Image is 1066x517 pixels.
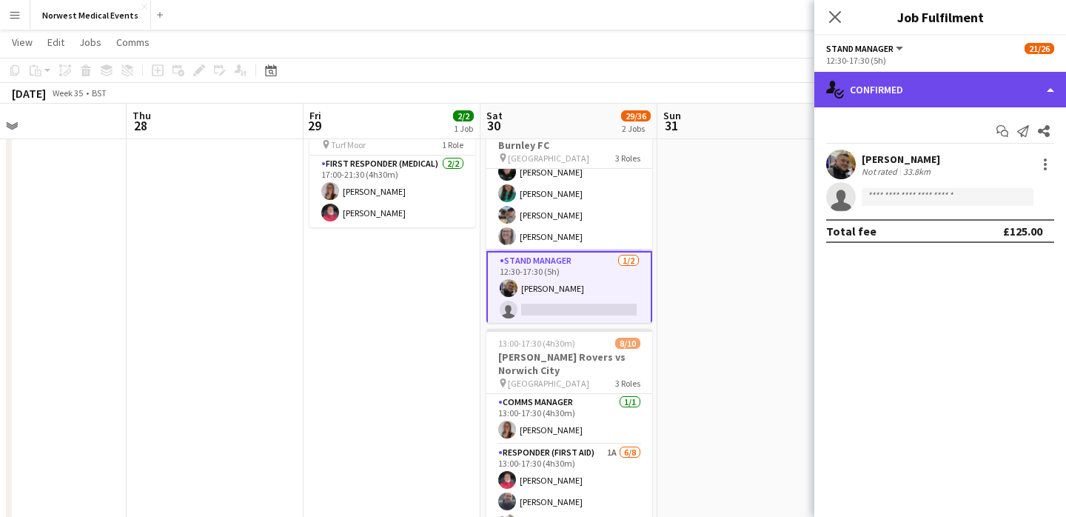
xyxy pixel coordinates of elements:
[130,117,151,134] span: 28
[814,72,1066,107] div: Confirmed
[663,109,681,122] span: Sun
[862,153,940,166] div: [PERSON_NAME]
[110,33,155,52] a: Comms
[498,338,575,349] span: 13:00-17:30 (4h30m)
[486,394,652,444] app-card-role: Comms Manager1/113:00-17:30 (4h30m)[PERSON_NAME]
[1003,224,1042,239] div: £125.00
[41,33,70,52] a: Edit
[615,378,640,389] span: 3 Roles
[615,153,640,164] span: 3 Roles
[826,224,876,239] div: Total fee
[454,123,473,134] div: 1 Job
[622,123,650,134] div: 2 Jobs
[30,1,151,30] button: Norwest Medical Events
[309,104,475,227] app-job-card: 17:00-21:30 (4h30m)2/2Burnley U21's vs Leeds U21's Turf Moor1 RoleFirst Responder (Medical)2/217:...
[309,156,475,227] app-card-role: First Responder (Medical)2/217:00-21:30 (4h30m)[PERSON_NAME][PERSON_NAME]
[486,350,652,377] h3: [PERSON_NAME] Rovers vs Norwich City
[900,166,933,177] div: 33.8km
[1025,43,1054,54] span: 21/26
[508,153,589,164] span: [GEOGRAPHIC_DATA]
[12,36,33,49] span: View
[486,251,652,326] app-card-role: Stand Manager1/212:30-17:30 (5h)[PERSON_NAME]
[12,86,46,101] div: [DATE]
[508,378,589,389] span: [GEOGRAPHIC_DATA]
[826,43,905,54] button: Stand Manager
[621,110,651,121] span: 29/36
[826,43,894,54] span: Stand Manager
[826,55,1054,66] div: 12:30-17:30 (5h)
[49,87,86,99] span: Week 35
[453,110,474,121] span: 2/2
[486,104,652,323] app-job-card: 12:30-17:30 (5h)21/26Manchester United vs Burnley FC [GEOGRAPHIC_DATA]3 Roles Senior Responder (F...
[92,87,107,99] div: BST
[814,7,1066,27] h3: Job Fulfilment
[442,139,463,150] span: 1 Role
[331,139,366,150] span: Turf Moor
[79,36,101,49] span: Jobs
[486,115,652,251] app-card-role: Senior Responder (FREC 4 or Above)5/512:30-17:30 (5h)[PERSON_NAME][PERSON_NAME][PERSON_NAME][PERS...
[309,109,321,122] span: Fri
[47,36,64,49] span: Edit
[615,338,640,349] span: 8/10
[133,109,151,122] span: Thu
[486,109,503,122] span: Sat
[661,117,681,134] span: 31
[484,117,503,134] span: 30
[73,33,107,52] a: Jobs
[116,36,150,49] span: Comms
[862,166,900,177] div: Not rated
[307,117,321,134] span: 29
[6,33,38,52] a: View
